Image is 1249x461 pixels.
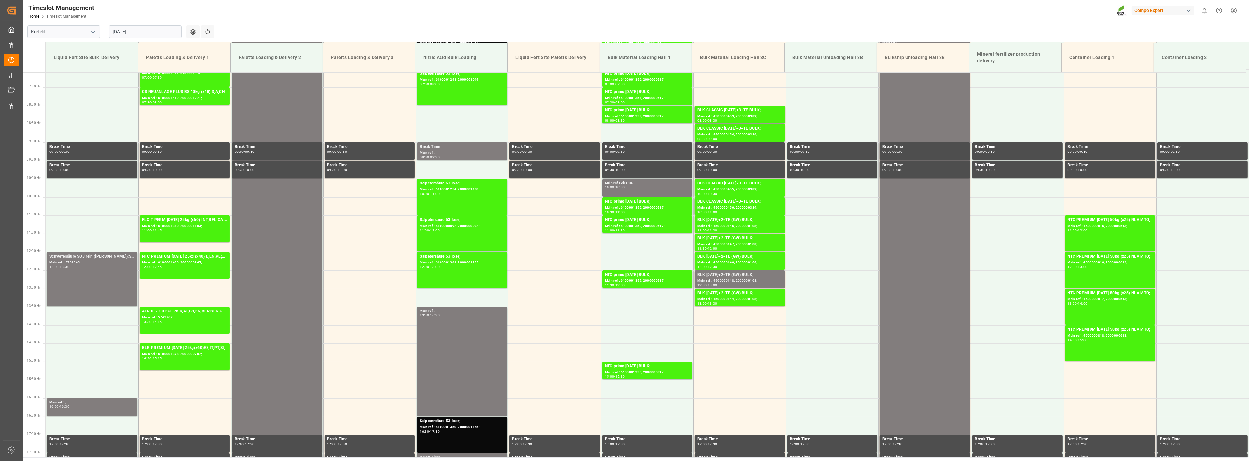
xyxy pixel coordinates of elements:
div: 08:00 [430,83,440,86]
span: 08:00 Hr [27,103,40,106]
div: Break Time [1160,144,1245,150]
div: Main ref : 6100001254, 2000001100; [420,187,505,192]
div: 13:30 [420,314,429,317]
div: Main ref : 4500000816, 2000000613; [1068,260,1153,265]
span: 10:00 Hr [27,176,40,180]
div: - [614,186,615,189]
div: Container Loading 1 [1067,52,1149,64]
div: NTC primo [DATE] BULK; [605,107,690,114]
span: 11:00 Hr [27,213,40,216]
div: 11:00 [697,229,707,232]
div: NTC primo [DATE] BULK; [605,363,690,370]
div: 12:45 [153,265,162,268]
div: ALR 0-20-0 FOL 25 D,AT,CH,EN,BLN;BLK CLASSIC [DATE] FOL 25 D,EN,FR,NL,PL;BLK CLASSIC [DATE] FOL 2... [142,308,227,315]
div: Main ref : 4500000455, 2000000389; [697,187,782,192]
div: BLK CLASSIC [DATE]+3+TE BULK; [697,180,782,187]
div: NTC PREMIUM [DATE] 50kg (x25) NLA MTO; [1068,253,1153,260]
div: Salpetersäure 53 lose; [420,217,505,223]
div: - [244,168,245,171]
div: NTC PREMIUM [DATE] 25kg (x40) D,EN,PL;BT T NK [DATE] 11%UH 3M 25kg (x40) INT;BT TURF N [DATE] 13%... [142,253,227,260]
div: - [707,284,708,287]
div: BLK [DATE]+2+TE (GW) BULK; [697,290,782,296]
div: 13:30 [60,265,69,268]
div: 10:30 [615,186,625,189]
div: 09:30 [893,150,902,153]
div: 09:00 [1068,150,1077,153]
div: - [1170,168,1171,171]
div: Bulk Material Unloading Hall 3B [790,52,872,64]
div: Break Time [327,144,412,150]
div: - [1077,150,1078,153]
div: Main ref : 6100001389, 2000001205; [420,260,505,265]
div: BLK CLASSIC [DATE]+3+TE BULK; [697,107,782,114]
div: - [151,168,152,171]
div: - [429,83,430,86]
div: Break Time [1160,162,1245,168]
div: - [151,76,152,79]
div: 09:30 [975,168,984,171]
div: 10:00 [523,168,532,171]
div: 10:00 [893,168,902,171]
div: 10:00 [985,168,995,171]
div: 08:30 [708,119,717,122]
div: - [151,229,152,232]
div: 10:00 [697,192,707,195]
div: 10:00 [1171,168,1180,171]
div: Main ref : , [420,150,505,156]
div: Main ref : 4500000144, 2000000108; [697,296,782,302]
div: 12:00 [1078,229,1088,232]
div: 09:30 [235,168,244,171]
div: - [984,150,985,153]
div: Break Time [512,144,597,150]
div: 09:30 [1160,168,1170,171]
div: Main ref : 6100001380, 2000001183; [142,223,227,229]
div: BLK [DATE]+2+TE (GW) BULK; [697,253,782,260]
div: 12:00 [49,265,59,268]
div: - [59,168,60,171]
div: 13:00 [708,284,717,287]
div: - [1077,302,1078,305]
div: 13:30 [708,302,717,305]
div: 09:00 [327,150,337,153]
div: Main ref : 6100001449, 2000001271; [142,95,227,101]
a: Home [28,14,39,19]
div: 09:30 [245,150,255,153]
div: 08:30 [615,119,625,122]
div: - [429,314,430,317]
span: 13:00 Hr [27,286,40,289]
div: Main ref : 4500000818, 2000000613; [1068,333,1153,339]
div: 09:30 [790,168,799,171]
div: - [151,357,152,360]
div: 10:00 [153,168,162,171]
div: 10:00 [60,168,69,171]
div: 09:30 [327,168,337,171]
input: Type to search/select [27,25,100,38]
div: 09:30 [512,168,522,171]
div: 09:00 [975,150,984,153]
div: 09:30 [1068,168,1077,171]
div: - [522,150,523,153]
span: 11:30 Hr [27,231,40,234]
div: Main ref : 6100001359, 2000000517; [605,223,690,229]
div: Break Time [882,144,967,150]
div: - [151,101,152,104]
div: 12:00 [1068,265,1077,268]
div: Break Time [605,144,690,150]
button: Help Center [1212,3,1226,18]
div: - [614,101,615,104]
div: Main ref : 6100001352, 2000000517; [605,77,690,83]
div: - [892,168,893,171]
div: Main ref : 6100001355, 2000000517; [605,205,690,211]
div: 09:30 [615,150,625,153]
div: - [614,83,615,86]
div: - [799,150,800,153]
div: Main ref : 6100001351, 2000000517; [605,95,690,101]
div: - [429,229,430,232]
div: 16:30 [430,314,440,317]
div: 13:30 [142,320,152,323]
div: - [614,119,615,122]
div: 08:00 [697,119,707,122]
div: Main ref : 4500000146, 2000000108; [697,260,782,265]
